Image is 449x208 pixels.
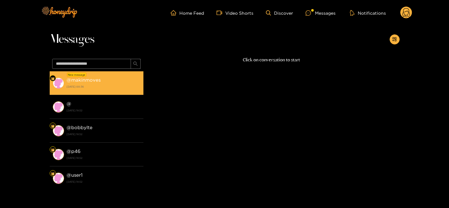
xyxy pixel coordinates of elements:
strong: [DATE] 18:52 [67,131,140,137]
a: Discover [266,10,293,16]
span: home [171,10,179,16]
a: Home Feed [171,10,204,16]
div: Messages [306,9,336,17]
img: conversation [53,101,64,113]
img: conversation [53,78,64,89]
strong: [DATE] 18:52 [67,179,140,185]
span: video-camera [217,10,225,16]
strong: [DATE] 00:36 [67,84,140,89]
span: search [133,61,138,67]
strong: @ makinmoves [67,77,101,83]
strong: @ [67,101,71,106]
p: Click on conversation to start [143,56,400,63]
img: conversation [53,125,64,136]
img: Fan Level [51,77,55,80]
span: appstore-add [392,37,397,42]
div: New message [67,73,87,77]
strong: @ p46 [67,149,81,154]
strong: [DATE] 18:52 [67,108,140,113]
img: Fan Level [51,148,55,152]
img: Fan Level [51,124,55,128]
span: Messages [50,32,94,47]
img: Fan Level [51,172,55,175]
button: search [131,59,141,69]
strong: [DATE] 18:52 [67,155,140,161]
strong: @ bobbylte [67,125,92,130]
button: appstore-add [390,34,400,44]
a: Video Shorts [217,10,253,16]
img: conversation [53,149,64,160]
strong: @ user1 [67,172,82,178]
button: Notifications [348,10,388,16]
img: conversation [53,173,64,184]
